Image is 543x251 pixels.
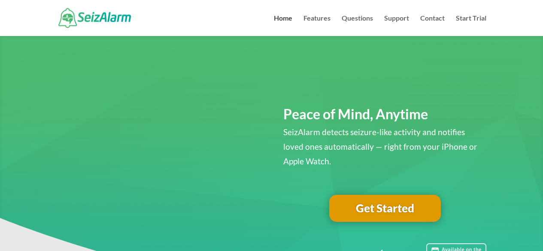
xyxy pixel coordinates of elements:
[384,15,409,36] a: Support
[283,127,477,166] span: SeizAlarm detects seizure-like activity and notifies loved ones automatically — right from your i...
[283,106,428,122] span: Peace of Mind, Anytime
[58,8,131,27] img: SeizAlarm
[456,15,486,36] a: Start Trial
[329,195,441,222] a: Get Started
[274,15,292,36] a: Home
[342,15,373,36] a: Questions
[303,15,331,36] a: Features
[420,15,445,36] a: Contact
